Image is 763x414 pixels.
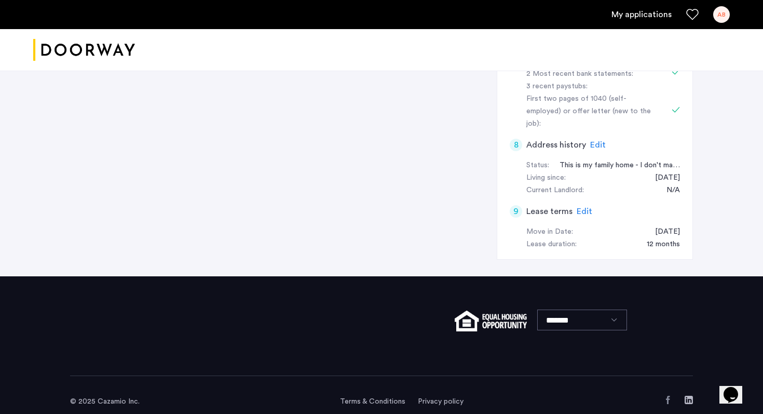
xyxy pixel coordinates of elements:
a: Favorites [686,8,699,21]
iframe: chat widget [719,372,753,404]
a: Cazamio logo [33,31,135,70]
div: 9 [510,205,522,218]
div: First two pages of 1040 (self-employed) or offer letter (new to the job): [526,93,657,130]
div: 12 months [636,238,680,251]
div: N/A [656,184,680,197]
span: © 2025 Cazamio Inc. [70,398,140,405]
div: Living since: [526,172,566,184]
img: logo [33,31,135,70]
div: AB [713,6,730,23]
div: 08/01/2016 [645,172,680,184]
a: LinkedIn [685,396,693,404]
img: equal-housing.png [455,311,527,331]
div: Lease duration: [526,238,577,251]
div: 2 Most recent bank statements: [526,68,657,81]
div: Move in Date: [526,226,573,238]
h5: Address history [526,139,586,151]
div: 8 [510,139,522,151]
span: Edit [590,141,606,149]
div: Status: [526,159,549,172]
div: Current Landlord: [526,184,584,197]
a: Facebook [664,396,672,404]
div: This is my family home - I don't make the mortgage payments [549,159,680,172]
span: Edit [577,207,592,216]
select: Language select [537,310,627,330]
a: My application [611,8,672,21]
h5: Lease terms [526,205,573,218]
a: Privacy policy [418,396,464,407]
a: Terms and conditions [340,396,405,407]
div: 3 recent paystubs: [526,81,657,93]
div: 08/23/2025 [645,226,680,238]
